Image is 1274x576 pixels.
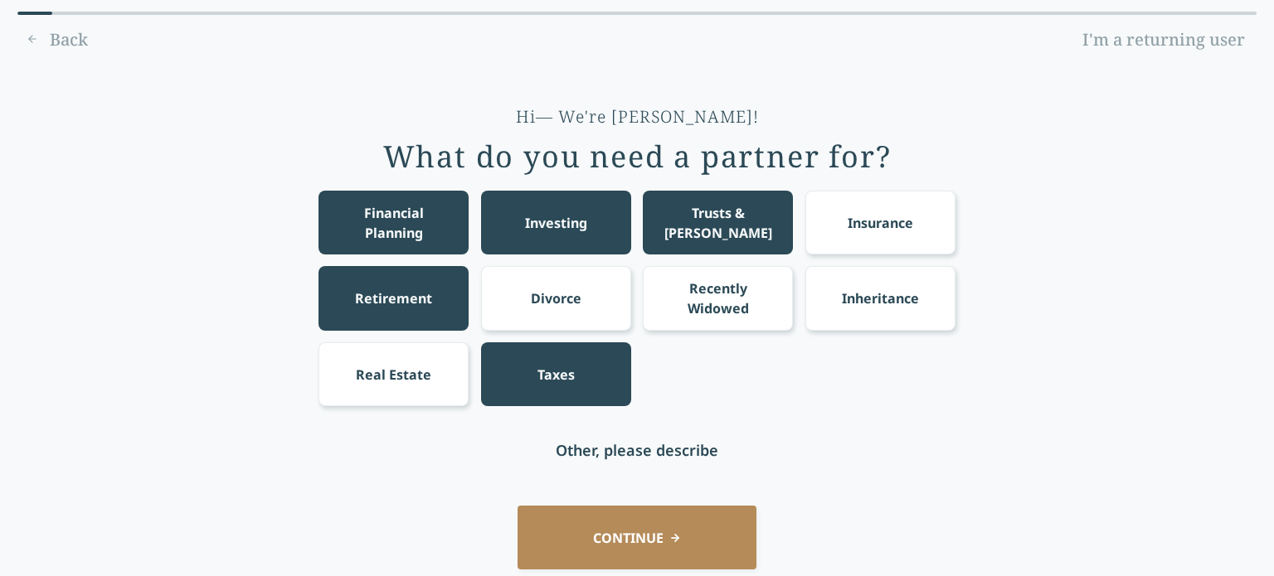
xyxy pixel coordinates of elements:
button: CONTINUE [518,506,756,569]
div: Recently Widowed [659,278,778,318]
div: Retirement [355,288,432,308]
a: I'm a returning user [1071,27,1257,53]
div: Other, please describe [556,438,718,462]
div: Trusts & [PERSON_NAME] [659,203,778,243]
div: Investing [525,213,587,233]
div: Taxes [537,365,575,385]
div: 0% complete [17,12,52,15]
div: What do you need a partner for? [383,140,892,173]
div: Real Estate [356,365,431,385]
div: Financial Planning [334,203,454,243]
div: Insurance [848,213,913,233]
div: Divorce [531,288,581,308]
div: Hi— We're [PERSON_NAME]! [516,105,759,128]
div: Inheritance [842,288,919,308]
